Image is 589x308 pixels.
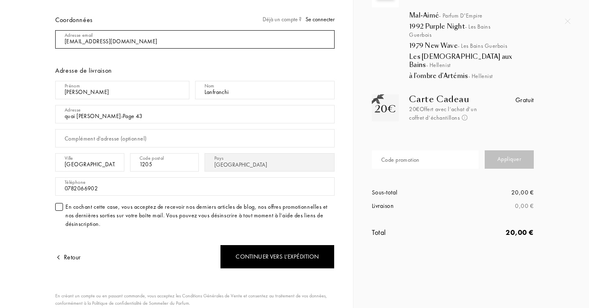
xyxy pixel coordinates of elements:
img: arrow.png [55,254,62,261]
div: Sous-total [372,188,453,197]
div: Retour [55,252,81,262]
div: 20,00 € [453,227,534,238]
div: à l'ombre d'Artémis [409,72,546,80]
img: gift_n.png [372,94,384,105]
span: - Parfum d'Empire [439,12,483,19]
div: 1979 New Wave [409,42,546,50]
div: Appliquer [485,150,534,169]
div: Déjà un compte ? [263,15,335,24]
div: Continuer vers l’expédition [220,245,335,269]
div: Les [DEMOGRAPHIC_DATA] aux Bains [409,53,546,69]
div: Complément d’adresse (optionnel) [65,134,146,143]
div: Code postal [139,154,164,162]
div: Adresse de livraison [55,66,335,76]
img: quit_onboard.svg [565,18,571,24]
div: Pays [214,154,223,162]
img: info_voucher.png [462,115,468,121]
span: - Les Bains Guerbois [458,42,507,49]
div: 20€ Offert avec l’achat d’un coffret d’échantillons [409,105,493,122]
div: Livraison [372,201,453,211]
div: Adresse email [65,31,93,39]
div: 20,00 € [453,188,534,197]
span: - Hellenist [426,61,451,69]
div: En cochant cette case, vous acceptez de recevoir nos derniers articles de blog, nos offres promot... [65,203,335,228]
div: 20€ [375,102,396,116]
div: Adresse [65,106,81,114]
div: Prénom [65,82,80,89]
div: Ville [65,154,73,162]
div: Téléphone [65,179,85,186]
div: Code promotion [381,156,420,164]
div: Nom [205,82,214,89]
div: Gratuit [515,95,534,105]
div: 0,00 € [453,201,534,211]
div: 1992 Purple Night [409,22,546,39]
div: Coordonnées [54,11,93,30]
div: Total [372,227,453,238]
span: - Hellenist [468,72,493,80]
div: Mal-Aimé [409,11,546,20]
span: Se connecter [306,16,335,23]
div: Carte Cadeau [409,94,493,104]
